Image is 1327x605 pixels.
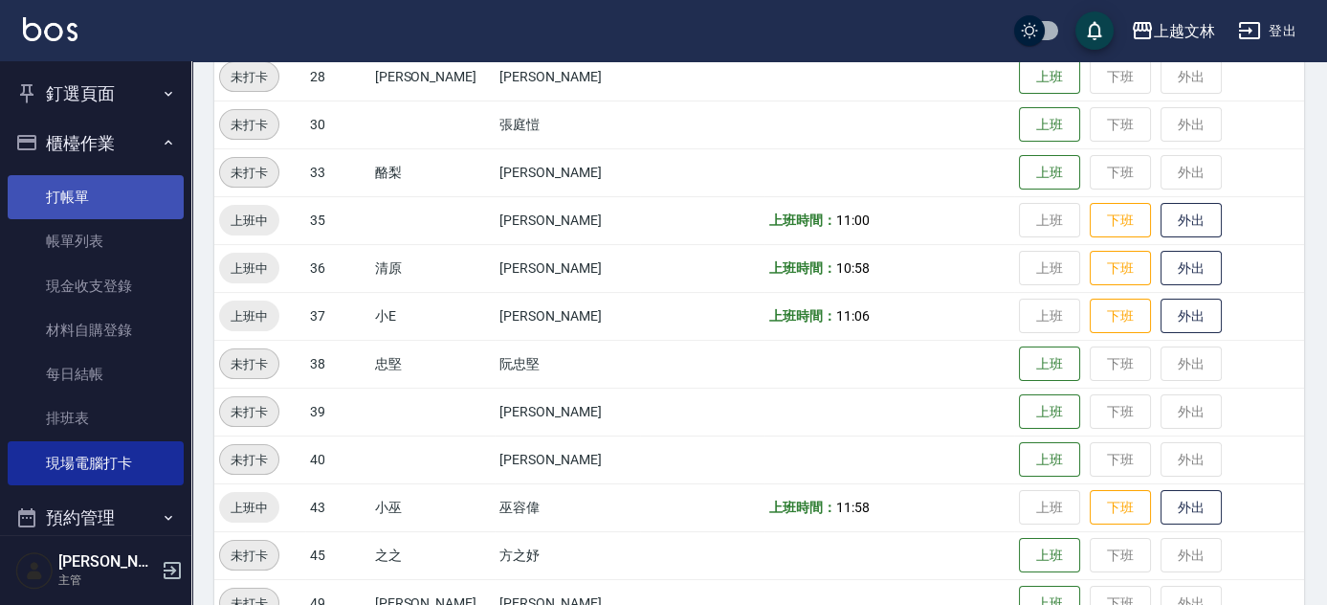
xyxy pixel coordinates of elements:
[836,500,870,515] span: 11:58
[305,531,370,579] td: 45
[769,500,836,515] b: 上班時間：
[219,498,279,518] span: 上班中
[220,354,278,374] span: 未打卡
[1019,59,1080,95] button: 上班
[305,244,370,292] td: 36
[15,551,54,590] img: Person
[8,119,184,168] button: 櫃檯作業
[1123,11,1223,51] button: 上越文林
[1090,490,1151,526] button: 下班
[1075,11,1114,50] button: save
[370,531,495,579] td: 之之
[8,219,184,263] a: 帳單列表
[1019,155,1080,190] button: 上班
[370,340,495,388] td: 忠堅
[305,436,370,483] td: 40
[8,352,184,396] a: 每日結帳
[1019,538,1080,573] button: 上班
[495,483,640,531] td: 巫容偉
[220,115,278,135] span: 未打卡
[495,340,640,388] td: 阮忠堅
[769,308,836,324] b: 上班時間：
[836,260,870,276] span: 10:58
[8,396,184,440] a: 排班表
[58,552,156,571] h5: [PERSON_NAME]
[58,571,156,589] p: 主管
[836,213,870,228] span: 11:00
[370,53,495,101] td: [PERSON_NAME]
[219,211,279,231] span: 上班中
[1154,19,1215,43] div: 上越文林
[495,148,640,196] td: [PERSON_NAME]
[495,244,640,292] td: [PERSON_NAME]
[1161,251,1222,286] button: 外出
[305,388,370,436] td: 39
[1161,299,1222,334] button: 外出
[1019,442,1080,478] button: 上班
[305,148,370,196] td: 33
[220,402,278,422] span: 未打卡
[1161,490,1222,526] button: 外出
[1019,347,1080,382] button: 上班
[220,450,278,470] span: 未打卡
[8,69,184,119] button: 釘選頁面
[370,483,495,531] td: 小巫
[495,101,640,148] td: 張庭愷
[1019,107,1080,143] button: 上班
[8,264,184,308] a: 現金收支登錄
[495,292,640,340] td: [PERSON_NAME]
[305,340,370,388] td: 38
[305,101,370,148] td: 30
[8,308,184,352] a: 材料自購登錄
[1161,203,1222,238] button: 外出
[219,258,279,279] span: 上班中
[1090,203,1151,238] button: 下班
[370,292,495,340] td: 小E
[23,17,77,41] img: Logo
[305,196,370,244] td: 35
[8,493,184,543] button: 預約管理
[495,436,640,483] td: [PERSON_NAME]
[1019,394,1080,430] button: 上班
[1090,251,1151,286] button: 下班
[1090,299,1151,334] button: 下班
[1230,13,1304,49] button: 登出
[220,67,278,87] span: 未打卡
[305,292,370,340] td: 37
[219,306,279,326] span: 上班中
[220,163,278,183] span: 未打卡
[370,148,495,196] td: 酪梨
[495,388,640,436] td: [PERSON_NAME]
[8,441,184,485] a: 現場電腦打卡
[769,260,836,276] b: 上班時間：
[220,546,278,566] span: 未打卡
[370,244,495,292] td: 清原
[8,175,184,219] a: 打帳單
[495,531,640,579] td: 方之妤
[305,483,370,531] td: 43
[836,308,870,324] span: 11:06
[495,53,640,101] td: [PERSON_NAME]
[305,53,370,101] td: 28
[495,196,640,244] td: [PERSON_NAME]
[769,213,836,228] b: 上班時間：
